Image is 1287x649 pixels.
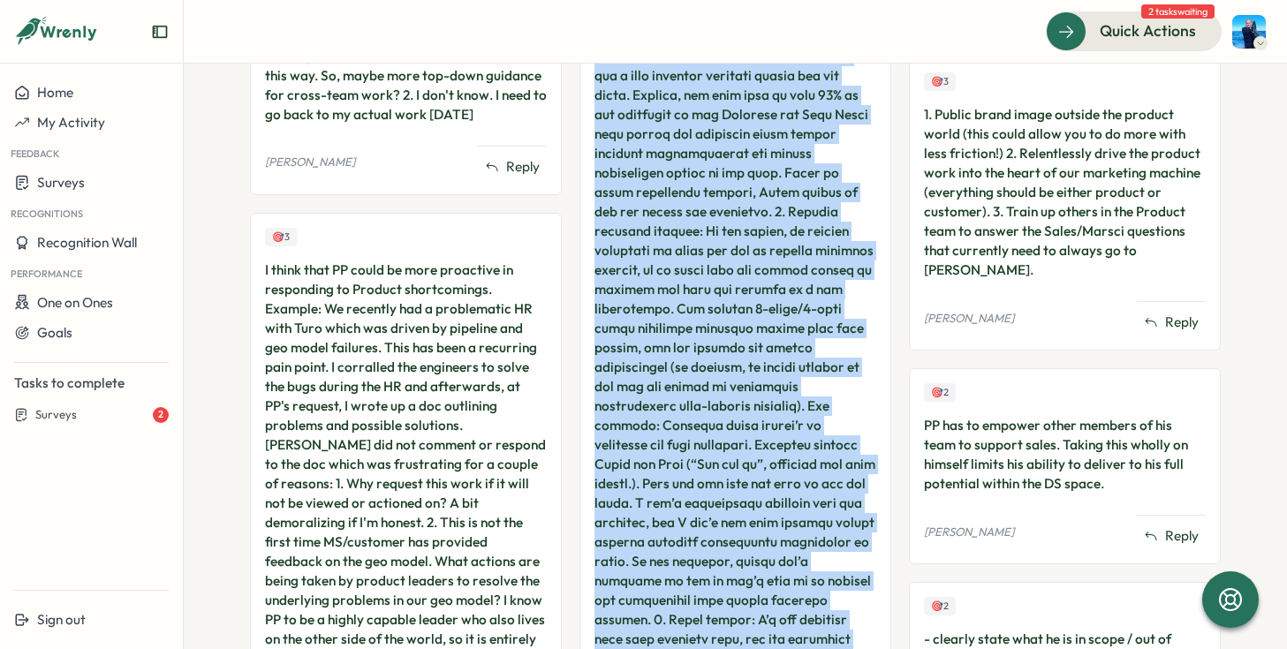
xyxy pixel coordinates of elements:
span: Reply [1165,526,1199,546]
span: Reply [506,157,540,177]
p: [PERSON_NAME] [924,311,1014,327]
span: Home [37,84,73,101]
div: PP has to empower other members of his team to support sales. Taking this wholly on himself limit... [924,416,1206,494]
p: [PERSON_NAME] [265,155,355,170]
span: My Activity [37,114,105,131]
button: Reply [478,154,547,180]
span: Sign out [37,611,86,628]
div: 1. Public brand image outside the product world (this could allow you to do more with less fricti... [924,105,1206,280]
div: Upvotes [924,72,956,91]
span: One on Ones [37,294,113,311]
p: Tasks to complete [14,374,169,393]
span: Reply [1165,313,1199,332]
div: Upvotes [265,228,297,246]
span: Goals [37,324,72,341]
span: Surveys [35,407,77,423]
div: 2 [153,407,169,423]
img: Henry Innis [1232,15,1266,49]
span: Recognition Wall [37,234,137,251]
div: Upvotes [924,383,956,402]
span: Quick Actions [1100,19,1196,42]
div: Upvotes [924,597,956,615]
button: Reply [1137,523,1206,549]
span: Surveys [37,174,85,191]
button: Quick Actions [1046,11,1222,50]
p: [PERSON_NAME] [924,524,1014,540]
button: Expand sidebar [151,23,169,41]
span: 2 tasks waiting [1141,4,1215,19]
button: Reply [1137,309,1206,336]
